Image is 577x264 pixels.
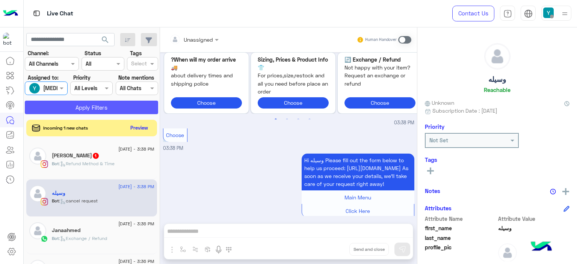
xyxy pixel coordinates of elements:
[283,116,291,123] button: 2 of 2
[349,243,389,256] button: Send and close
[171,56,242,72] p: When will my order arrive? 🚚
[41,198,48,205] img: Instagram
[41,160,48,168] img: Instagram
[295,116,302,123] button: 3 of 2
[130,49,142,57] label: Tags
[524,9,533,18] img: tab
[52,152,100,159] h5: Sherry Shady
[43,125,88,131] span: Incoming 1 new chats
[118,74,154,81] label: Note mentions
[41,235,48,243] img: WhatsApp
[498,215,570,223] span: Attribute Value
[47,9,73,19] p: Live Chat
[425,156,569,163] h6: Tags
[562,188,569,195] img: add
[52,161,59,166] span: Bot
[73,74,91,81] label: Priority
[425,187,440,194] h6: Notes
[485,44,510,69] img: defaultAdmin.png
[96,33,115,49] button: search
[528,234,554,260] img: hulul-logo.png
[28,49,49,57] label: Channel:
[52,190,65,196] h5: وسيله
[344,97,415,108] button: Choose
[425,123,444,130] h6: Priority
[59,161,115,166] span: : Refund Method & Time
[484,86,511,93] h6: Reachable
[425,215,497,223] span: Attribute Name
[432,107,497,115] span: Subscription Date : [DATE]
[3,6,18,21] img: Logo
[52,198,59,204] span: Bot
[344,194,371,201] span: Main Menu
[118,220,154,227] span: [DATE] - 3:36 PM
[166,132,184,138] span: Choose
[425,234,497,242] span: last_name
[503,9,512,18] img: tab
[344,56,415,63] p: Exchange / Refund 🔄
[29,222,46,239] img: defaultAdmin.png
[560,9,569,18] img: profile
[118,183,154,190] span: [DATE] - 3:38 PM
[452,6,494,21] a: Contact Us
[488,75,506,84] h5: وسيله
[425,243,497,261] span: profile_pic
[346,208,370,214] span: Click Here
[258,97,329,108] button: Choose
[3,33,17,46] img: 317874714732967
[163,145,183,151] span: 03:38 PM
[543,8,554,18] img: userImage
[29,83,40,94] img: ACg8ocL_Cv_0TYCAak07p7WTJX8q6LScVw3bMgGDa-JTO1aAxGpang=s96-c
[425,224,497,232] span: first_name
[498,243,517,262] img: defaultAdmin.png
[171,97,242,108] button: Choose
[29,148,46,164] img: defaultAdmin.png
[304,157,408,187] span: Hi وسيله Please fill out the form below to help us proceed: [URL][DOMAIN_NAME] As soon as we rece...
[550,189,556,195] img: notes
[118,146,154,152] span: [DATE] - 3:38 PM
[272,116,279,123] button: 1 of 2
[500,6,515,21] a: tab
[52,235,59,241] span: Bot
[258,71,329,95] span: For prices,size,restock and all you need before place an order
[52,227,80,234] h5: Janaahmed
[101,35,110,44] span: search
[29,185,46,202] img: defaultAdmin.png
[127,122,151,133] button: Preview
[85,49,101,57] label: Status
[93,153,99,159] span: 1
[25,101,158,114] button: Apply Filters
[130,59,147,69] div: Select
[302,154,414,190] p: 2/9/2025, 3:38 PM
[425,205,452,211] h6: Attributes
[394,119,414,127] span: 03:38 PM
[59,198,98,204] span: : cancel request
[258,56,329,72] p: Sizing, Prices & Product Info 👕
[306,116,313,123] button: 4 of 2
[425,99,454,107] span: Unknown
[498,224,570,232] span: وسيله
[365,37,397,43] small: Human Handover
[344,63,415,87] span: Not happy with your item? Request an exchange or refund
[171,71,242,87] span: about delivery times and shipping police
[59,235,107,241] span: : Exchange / Refund
[32,9,41,18] img: tab
[28,74,59,81] label: Assigned to:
